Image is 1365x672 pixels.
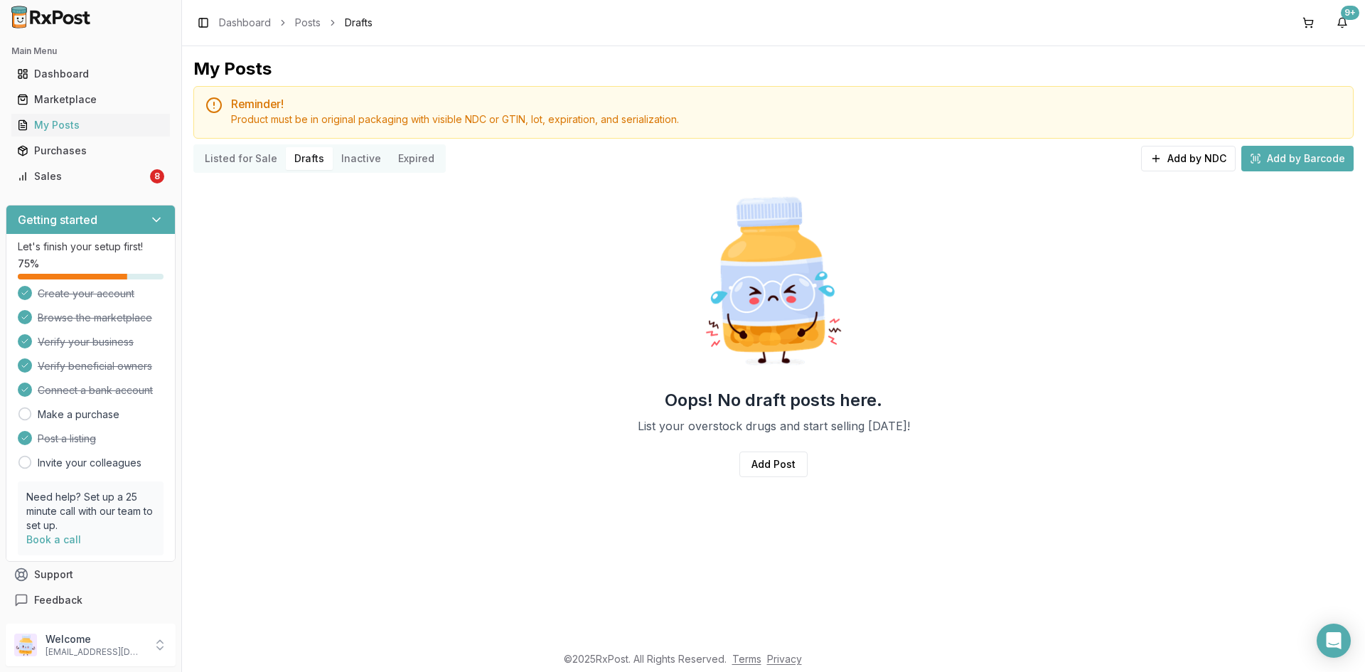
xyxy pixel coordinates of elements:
a: Dashboard [11,61,170,87]
h3: Getting started [18,211,97,228]
div: 8 [150,169,164,183]
button: Sales8 [6,165,176,188]
a: Book a call [26,533,81,545]
div: Marketplace [17,92,164,107]
p: [EMAIL_ADDRESS][DOMAIN_NAME] [45,646,144,658]
a: Invite your colleagues [38,456,141,470]
button: Add by NDC [1141,146,1236,171]
span: Create your account [38,287,134,301]
a: Terms [732,653,761,665]
button: Add by Barcode [1241,146,1354,171]
a: Make a purchase [38,407,119,422]
h5: Reminder! [231,98,1342,110]
h2: Oops! No draft posts here. [665,389,882,412]
button: Inactive [333,147,390,170]
div: Dashboard [17,67,164,81]
a: Sales8 [11,164,170,189]
span: Feedback [34,593,82,607]
a: Dashboard [219,16,271,30]
a: Add Post [739,452,808,477]
span: Verify your business [38,335,134,349]
h2: Main Menu [11,46,170,57]
a: Marketplace [11,87,170,112]
button: Drafts [286,147,333,170]
span: Drafts [345,16,373,30]
div: Purchases [17,144,164,158]
span: 75 % [18,257,39,271]
button: Dashboard [6,63,176,85]
button: 9+ [1331,11,1354,34]
img: RxPost Logo [6,6,97,28]
a: My Posts [11,112,170,138]
div: My Posts [17,118,164,132]
a: Privacy [767,653,802,665]
p: Need help? Set up a 25 minute call with our team to set up. [26,490,155,533]
p: Let's finish your setup first! [18,240,164,254]
button: Marketplace [6,88,176,111]
img: User avatar [14,634,37,656]
div: Product must be in original packaging with visible NDC or GTIN, lot, expiration, and serialization. [231,112,1342,127]
button: Purchases [6,139,176,162]
button: Support [6,562,176,587]
span: Verify beneficial owners [38,359,152,373]
button: Feedback [6,587,176,613]
div: Open Intercom Messenger [1317,624,1351,658]
img: Sad Pill Bottle [682,190,864,372]
span: Connect a bank account [38,383,153,398]
span: Post a listing [38,432,96,446]
p: Welcome [45,632,144,646]
div: 9+ [1341,6,1359,20]
button: Expired [390,147,443,170]
div: My Posts [193,58,272,80]
nav: breadcrumb [219,16,373,30]
button: My Posts [6,114,176,137]
button: Listed for Sale [196,147,286,170]
span: Browse the marketplace [38,311,152,325]
p: List your overstock drugs and start selling [DATE]! [638,417,910,434]
a: Purchases [11,138,170,164]
div: Sales [17,169,147,183]
a: Posts [295,16,321,30]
